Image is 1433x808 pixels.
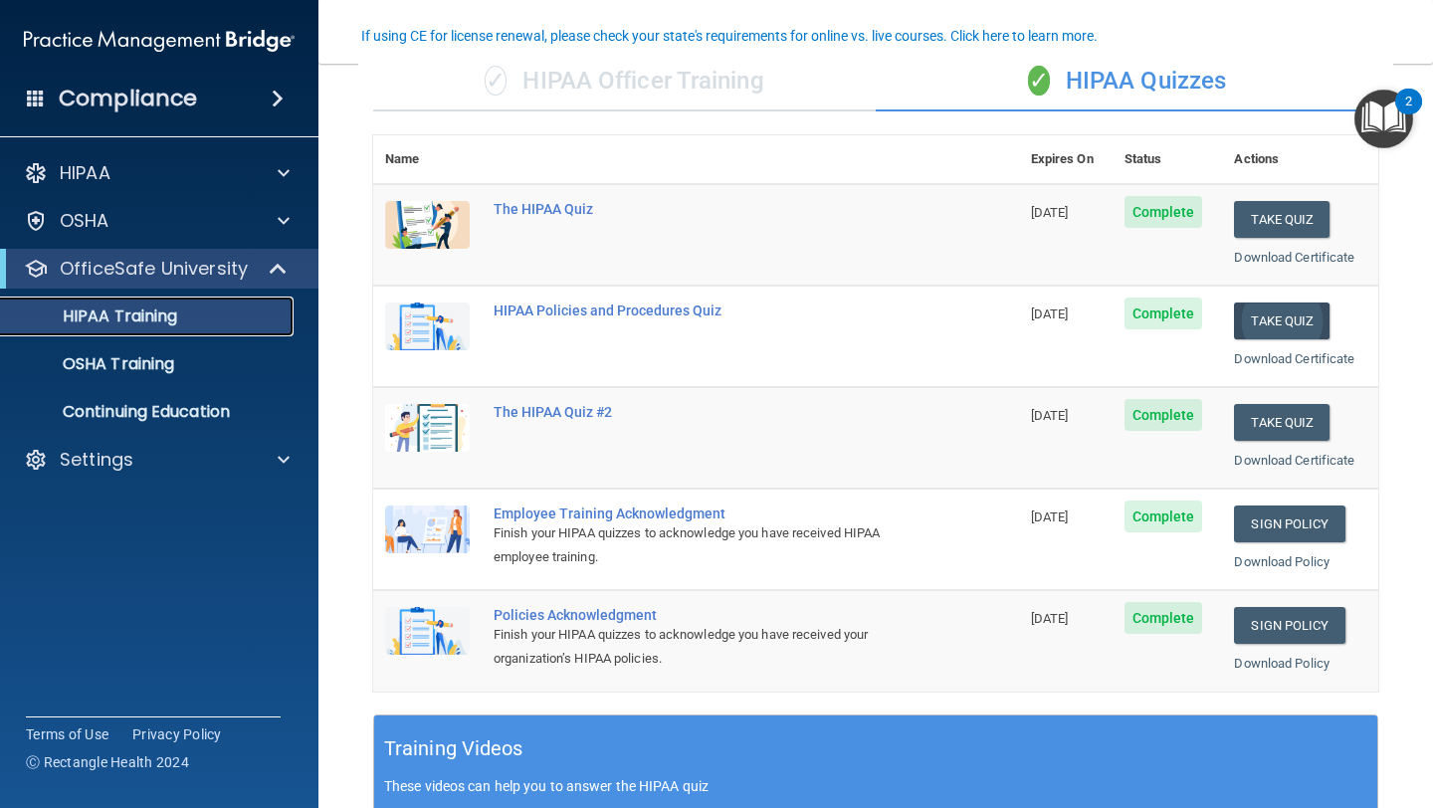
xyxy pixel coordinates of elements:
[1234,303,1330,339] button: Take Quiz
[26,724,108,744] a: Terms of Use
[494,404,920,420] div: The HIPAA Quiz #2
[60,209,109,233] p: OSHA
[1234,351,1354,366] a: Download Certificate
[1234,404,1330,441] button: Take Quiz
[1031,408,1069,423] span: [DATE]
[1405,101,1412,127] div: 2
[59,85,197,112] h4: Compliance
[60,257,248,281] p: OfficeSafe University
[13,306,177,326] p: HIPAA Training
[24,161,290,185] a: HIPAA
[384,731,523,766] h5: Training Videos
[13,402,285,422] p: Continuing Education
[24,21,295,61] img: PMB logo
[485,66,507,96] span: ✓
[1019,135,1113,184] th: Expires On
[1222,135,1378,184] th: Actions
[358,26,1101,46] button: If using CE for license renewal, please check your state's requirements for online vs. live cours...
[1234,607,1344,644] a: Sign Policy
[494,303,920,318] div: HIPAA Policies and Procedures Quiz
[876,52,1378,111] div: HIPAA Quizzes
[1234,453,1354,468] a: Download Certificate
[26,752,189,772] span: Ⓒ Rectangle Health 2024
[494,623,920,671] div: Finish your HIPAA quizzes to acknowledge you have received your organization’s HIPAA policies.
[1125,399,1203,431] span: Complete
[1031,205,1069,220] span: [DATE]
[13,354,174,374] p: OSHA Training
[1234,656,1330,671] a: Download Policy
[24,448,290,472] a: Settings
[1113,135,1223,184] th: Status
[1028,66,1050,96] span: ✓
[1125,602,1203,634] span: Complete
[24,257,289,281] a: OfficeSafe University
[1125,196,1203,228] span: Complete
[1125,298,1203,329] span: Complete
[132,724,222,744] a: Privacy Policy
[60,448,133,472] p: Settings
[361,29,1098,43] div: If using CE for license renewal, please check your state's requirements for online vs. live cours...
[1234,201,1330,238] button: Take Quiz
[1125,501,1203,532] span: Complete
[373,52,876,111] div: HIPAA Officer Training
[494,505,920,521] div: Employee Training Acknowledgment
[1031,306,1069,321] span: [DATE]
[494,201,920,217] div: The HIPAA Quiz
[384,778,1367,794] p: These videos can help you to answer the HIPAA quiz
[494,521,920,569] div: Finish your HIPAA quizzes to acknowledge you have received HIPAA employee training.
[24,209,290,233] a: OSHA
[1354,90,1413,148] button: Open Resource Center, 2 new notifications
[494,607,920,623] div: Policies Acknowledgment
[1031,509,1069,524] span: [DATE]
[1031,611,1069,626] span: [DATE]
[1234,554,1330,569] a: Download Policy
[60,161,110,185] p: HIPAA
[373,135,482,184] th: Name
[1234,505,1344,542] a: Sign Policy
[1234,250,1354,265] a: Download Certificate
